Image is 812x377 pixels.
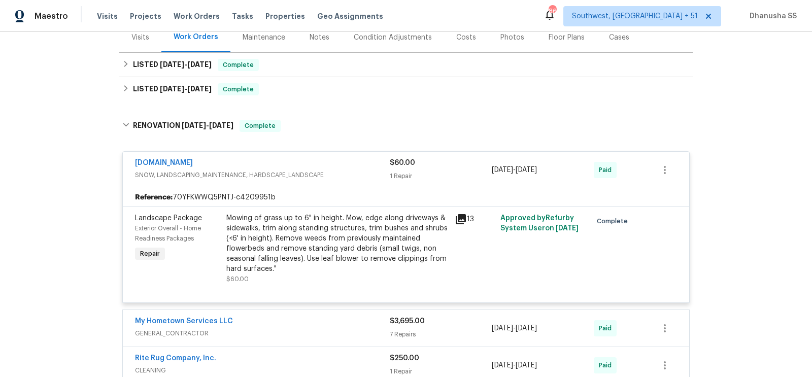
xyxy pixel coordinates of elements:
span: [DATE] [492,325,513,332]
span: Repair [136,249,164,259]
div: 7 Repairs [390,329,492,339]
span: Paid [599,360,616,370]
span: [DATE] [182,122,206,129]
span: $60.00 [226,276,249,282]
span: [DATE] [160,85,184,92]
div: Floor Plans [549,32,585,43]
div: Notes [310,32,329,43]
span: - [492,165,537,175]
div: Cases [609,32,629,43]
span: Exterior Overall - Home Readiness Packages [135,225,201,242]
span: - [160,61,212,68]
span: Properties [265,11,305,21]
div: 868 [549,6,556,16]
span: Complete [597,216,632,226]
div: 13 [455,213,494,225]
div: LISTED [DATE]-[DATE]Complete [119,53,693,77]
span: Tasks [232,13,253,20]
span: $3,695.00 [390,318,425,325]
div: LISTED [DATE]-[DATE]Complete [119,77,693,101]
div: 1 Repair [390,366,492,376]
span: Approved by Refurby System User on [500,215,579,232]
h6: RENOVATION [133,120,233,132]
div: Visits [131,32,149,43]
b: Reference: [135,192,173,202]
span: [DATE] [187,85,212,92]
span: [DATE] [516,166,537,174]
span: Projects [130,11,161,21]
div: Mowing of grass up to 6" in height. Mow, edge along driveways & sidewalks, trim along standing st... [226,213,449,274]
span: Geo Assignments [317,11,383,21]
span: Complete [241,121,280,131]
span: CLEANING [135,365,390,375]
span: Paid [599,165,616,175]
span: [DATE] [187,61,212,68]
a: Rite Rug Company, Inc. [135,355,216,362]
div: Maintenance [243,32,285,43]
span: [DATE] [492,362,513,369]
a: [DOMAIN_NAME] [135,159,193,166]
span: Dhanusha SS [746,11,797,21]
span: SNOW, LANDSCAPING_MAINTENANCE, HARDSCAPE_LANDSCAPE [135,170,390,180]
span: - [492,323,537,333]
h6: LISTED [133,83,212,95]
div: 1 Repair [390,171,492,181]
span: GENERAL_CONTRACTOR [135,328,390,338]
span: [DATE] [492,166,513,174]
span: Southwest, [GEOGRAPHIC_DATA] + 51 [572,11,698,21]
h6: LISTED [133,59,212,71]
span: [DATE] [556,225,579,232]
div: Condition Adjustments [354,32,432,43]
span: Complete [219,60,258,70]
span: - [492,360,537,370]
div: Costs [456,32,476,43]
span: $60.00 [390,159,415,166]
span: [DATE] [516,325,537,332]
div: RENOVATION [DATE]-[DATE]Complete [119,110,693,142]
span: Complete [219,84,258,94]
div: Photos [500,32,524,43]
span: Maestro [35,11,68,21]
span: Paid [599,323,616,333]
div: 70YFKWWQ5PNTJ-c4209951b [123,188,689,207]
span: Work Orders [174,11,220,21]
span: Visits [97,11,118,21]
span: [DATE] [160,61,184,68]
span: - [160,85,212,92]
span: - [182,122,233,129]
span: [DATE] [516,362,537,369]
a: My Hometown Services LLC [135,318,233,325]
span: [DATE] [209,122,233,129]
span: Landscape Package [135,215,202,222]
span: $250.00 [390,355,419,362]
div: Work Orders [174,32,218,42]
